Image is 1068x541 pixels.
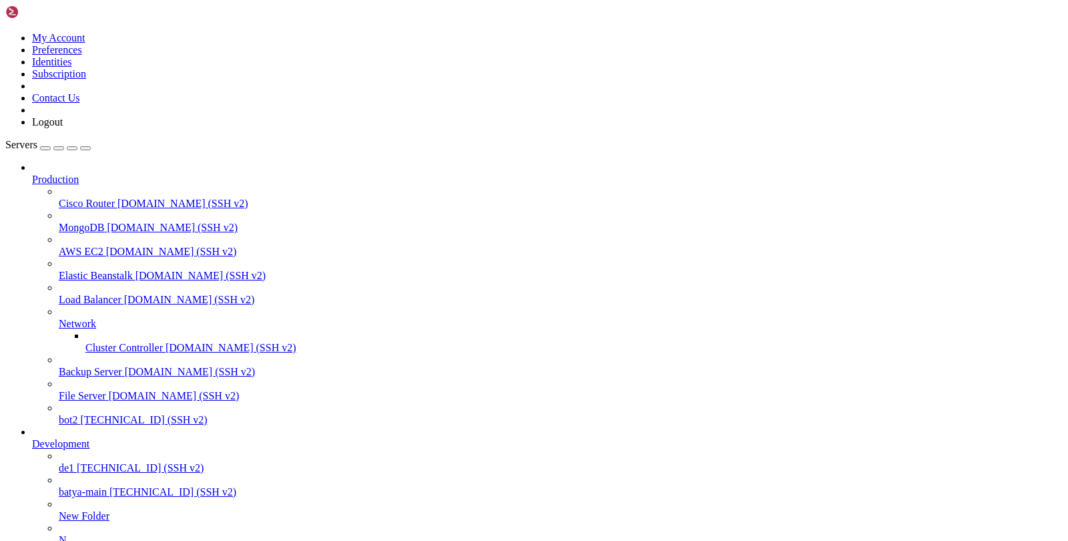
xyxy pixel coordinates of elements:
span: [DOMAIN_NAME] (SSH v2) [106,246,237,257]
span: Servers [5,139,37,150]
span: [TECHNICAL_ID] (SSH v2) [77,462,204,474]
li: MongoDB [DOMAIN_NAME] (SSH v2) [59,210,1063,234]
span: [TECHNICAL_ID] (SSH v2) [80,414,207,425]
li: Backup Server [DOMAIN_NAME] (SSH v2) [59,354,1063,378]
a: Logout [32,116,63,128]
a: Cisco Router [DOMAIN_NAME] (SSH v2) [59,198,1063,210]
span: Elastic Beanstalk [59,270,133,281]
a: Elastic Beanstalk [DOMAIN_NAME] (SSH v2) [59,270,1063,282]
a: Identities [32,56,72,67]
span: Development [32,438,89,449]
li: batya-main [TECHNICAL_ID] (SSH v2) [59,474,1063,498]
a: AWS EC2 [DOMAIN_NAME] (SSH v2) [59,246,1063,258]
a: File Server [DOMAIN_NAME] (SSH v2) [59,390,1063,402]
li: bot2 [TECHNICAL_ID] (SSH v2) [59,402,1063,426]
img: Shellngn [5,5,82,19]
span: AWS EC2 [59,246,103,257]
span: [TECHNICAL_ID] (SSH v2) [109,486,236,498]
a: Production [32,174,1063,186]
li: Cisco Router [DOMAIN_NAME] (SSH v2) [59,186,1063,210]
span: New Folder [59,510,109,522]
li: Network [59,306,1063,354]
li: File Server [DOMAIN_NAME] (SSH v2) [59,378,1063,402]
span: [DOMAIN_NAME] (SSH v2) [166,342,296,353]
a: Cluster Controller [DOMAIN_NAME] (SSH v2) [85,342,1063,354]
a: Servers [5,139,91,150]
span: [DOMAIN_NAME] (SSH v2) [107,222,238,233]
li: Load Balancer [DOMAIN_NAME] (SSH v2) [59,282,1063,306]
a: bot2 [TECHNICAL_ID] (SSH v2) [59,414,1063,426]
li: de1 [TECHNICAL_ID] (SSH v2) [59,450,1063,474]
a: Network [59,318,1063,330]
a: Load Balancer [DOMAIN_NAME] (SSH v2) [59,294,1063,306]
span: Network [59,318,96,329]
span: Cisco Router [59,198,115,209]
span: [DOMAIN_NAME] (SSH v2) [117,198,248,209]
li: AWS EC2 [DOMAIN_NAME] (SSH v2) [59,234,1063,258]
a: My Account [32,32,85,43]
li: New Folder [59,498,1063,522]
span: Cluster Controller [85,342,163,353]
span: Load Balancer [59,294,121,305]
li: Production [32,162,1063,426]
a: Backup Server [DOMAIN_NAME] (SSH v2) [59,366,1063,378]
span: MongoDB [59,222,104,233]
a: Subscription [32,68,86,79]
a: MongoDB [DOMAIN_NAME] (SSH v2) [59,222,1063,234]
li: Elastic Beanstalk [DOMAIN_NAME] (SSH v2) [59,258,1063,282]
a: Contact Us [32,92,80,104]
a: batya-main [TECHNICAL_ID] (SSH v2) [59,486,1063,498]
span: batya-main [59,486,107,498]
a: Development [32,438,1063,450]
span: [DOMAIN_NAME] (SSH v2) [125,366,256,377]
a: New Folder [59,510,1063,522]
span: [DOMAIN_NAME] (SSH v2) [136,270,266,281]
span: File Server [59,390,106,401]
span: [DOMAIN_NAME] (SSH v2) [109,390,240,401]
a: de1 [TECHNICAL_ID] (SSH v2) [59,462,1063,474]
span: de1 [59,462,74,474]
li: Cluster Controller [DOMAIN_NAME] (SSH v2) [85,330,1063,354]
span: Backup Server [59,366,122,377]
span: [DOMAIN_NAME] (SSH v2) [124,294,255,305]
a: Preferences [32,44,82,55]
span: Production [32,174,79,185]
span: bot2 [59,414,77,425]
